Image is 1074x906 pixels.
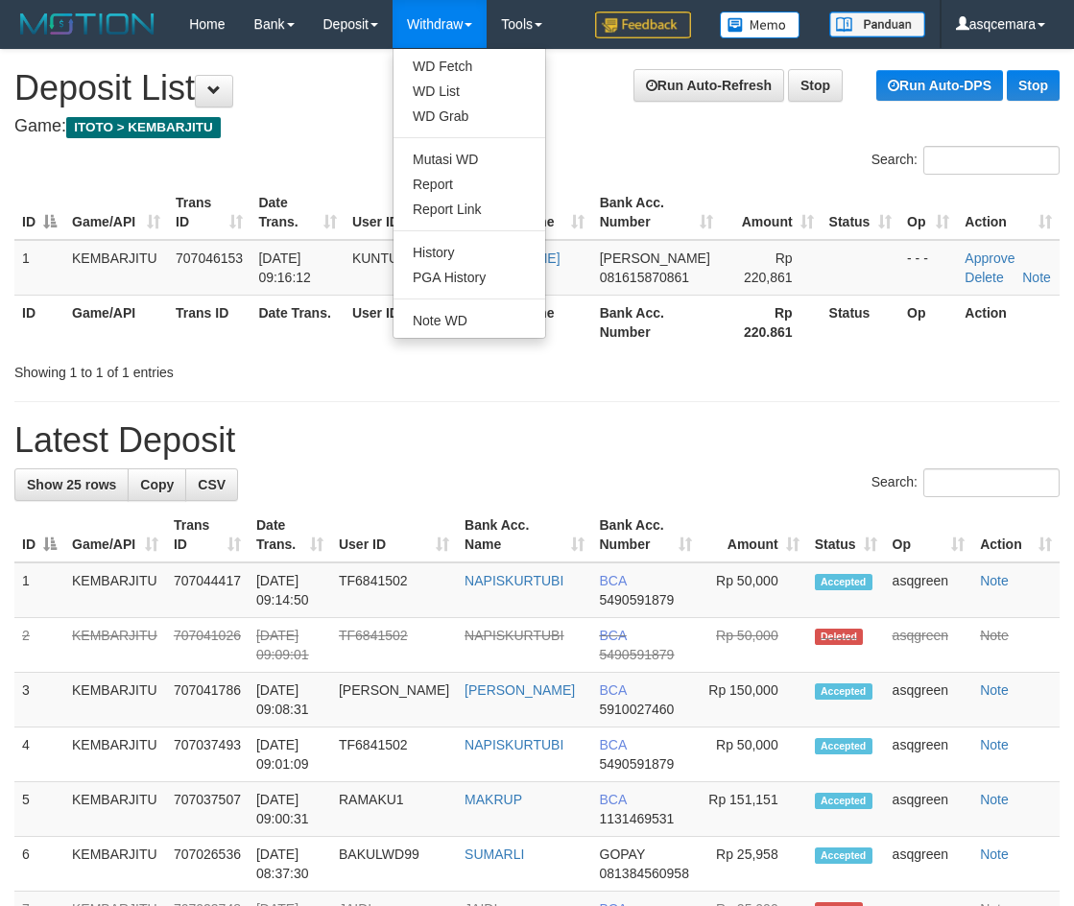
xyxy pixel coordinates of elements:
td: [DATE] 09:08:31 [249,673,331,727]
a: CSV [185,468,238,501]
td: Rp 151,151 [700,782,806,837]
a: NAPISKURTUBI [465,737,563,752]
a: Show 25 rows [14,468,129,501]
span: Accepted [815,738,872,754]
span: BCA [600,737,627,752]
span: Rp 220,861 [744,250,793,285]
td: RAMAKU1 [331,782,457,837]
th: Date Trans.: activate to sort column ascending [249,508,331,562]
a: WD Fetch [394,54,545,79]
span: Copy 5490591879 to clipboard [600,756,675,772]
a: Note WD [394,308,545,333]
td: 707041026 [166,618,249,673]
th: Op [899,295,957,349]
a: Stop [788,69,843,102]
th: Bank Acc. Name: activate to sort column ascending [457,508,591,562]
th: Action [957,295,1060,349]
a: PGA History [394,265,545,290]
td: [DATE] 09:14:50 [249,562,331,618]
label: Search: [871,146,1060,175]
td: 2 [14,618,64,673]
a: NAPISKURTUBI [465,573,563,588]
td: 707041786 [166,673,249,727]
a: SUMARLI [465,846,524,862]
th: Trans ID [168,295,251,349]
a: WD Grab [394,104,545,129]
td: 5 [14,782,64,837]
td: 707026536 [166,837,249,892]
span: ITOTO > KEMBARJITU [66,117,221,138]
td: asqgreen [885,837,973,892]
a: History [394,240,545,265]
td: [DATE] 09:09:01 [249,618,331,673]
span: Copy 5490591879 to clipboard [600,592,675,608]
th: Amount: activate to sort column ascending [721,185,822,240]
span: KUNTUL861 [352,250,428,266]
th: Bank Acc. Number [592,295,721,349]
td: TF6841502 [331,618,457,673]
td: [DATE] 09:01:09 [249,727,331,782]
span: [DATE] 09:16:12 [258,250,311,285]
td: 707037507 [166,782,249,837]
a: MAKRUP [465,792,522,807]
span: Accepted [815,574,872,590]
a: Run Auto-DPS [876,70,1003,101]
th: ID [14,295,64,349]
h4: Game: [14,117,1060,136]
a: Mutasi WD [394,147,545,172]
th: Op: activate to sort column ascending [899,185,957,240]
h1: Deposit List [14,69,1060,107]
span: BCA [600,628,627,643]
a: Copy [128,468,186,501]
th: User ID: activate to sort column ascending [345,185,442,240]
th: Rp 220.861 [721,295,822,349]
a: NAPISKURTUBI [465,628,563,643]
th: ID: activate to sort column descending [14,185,64,240]
span: Accepted [815,847,872,864]
th: Action: activate to sort column ascending [972,508,1060,562]
a: Approve [965,250,1014,266]
td: KEMBARJITU [64,240,168,296]
td: 1 [14,240,64,296]
th: Game/API: activate to sort column ascending [64,185,168,240]
th: Game/API: activate to sort column ascending [64,508,166,562]
td: asqgreen [885,673,973,727]
a: Stop [1007,70,1060,101]
th: Amount: activate to sort column ascending [700,508,806,562]
span: Copy 081384560958 to clipboard [600,866,689,881]
a: Report [394,172,545,197]
td: KEMBARJITU [64,673,166,727]
label: Search: [871,468,1060,497]
td: KEMBARJITU [64,782,166,837]
th: Date Trans. [251,295,345,349]
span: CSV [198,477,226,492]
td: 6 [14,837,64,892]
img: Button%20Memo.svg [720,12,800,38]
th: Op: activate to sort column ascending [885,508,973,562]
a: Note [980,846,1009,862]
a: Run Auto-Refresh [633,69,784,102]
img: MOTION_logo.png [14,10,160,38]
td: KEMBARJITU [64,727,166,782]
span: 707046153 [176,250,243,266]
th: ID: activate to sort column descending [14,508,64,562]
span: Copy [140,477,174,492]
span: Copy 5490591879 to clipboard [600,647,675,662]
td: TF6841502 [331,727,457,782]
td: asqgreen [885,618,973,673]
span: Accepted [815,683,872,700]
span: Copy 1131469531 to clipboard [600,811,675,826]
td: asqgreen [885,782,973,837]
th: Status [822,295,899,349]
td: 4 [14,727,64,782]
td: BAKULWD99 [331,837,457,892]
td: KEMBARJITU [64,562,166,618]
th: Trans ID: activate to sort column ascending [166,508,249,562]
a: Report Link [394,197,545,222]
th: Bank Acc. Number: activate to sort column ascending [592,185,721,240]
th: Status: activate to sort column ascending [822,185,899,240]
span: BCA [600,792,627,807]
a: [PERSON_NAME] [465,682,575,698]
a: Delete [965,270,1003,285]
td: - - - [899,240,957,296]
